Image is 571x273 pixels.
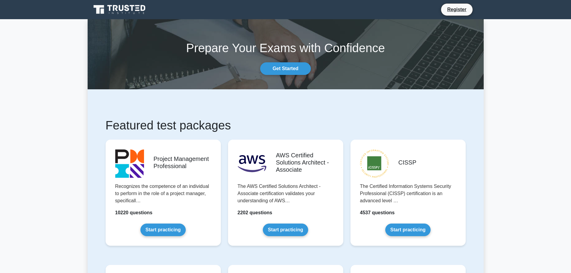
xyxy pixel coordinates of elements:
a: Start practicing [140,224,186,236]
h1: Featured test packages [106,118,466,132]
a: Start practicing [385,224,431,236]
h1: Prepare Your Exams with Confidence [88,41,484,55]
a: Register [443,6,470,13]
a: Start practicing [263,224,308,236]
a: Get Started [260,62,311,75]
